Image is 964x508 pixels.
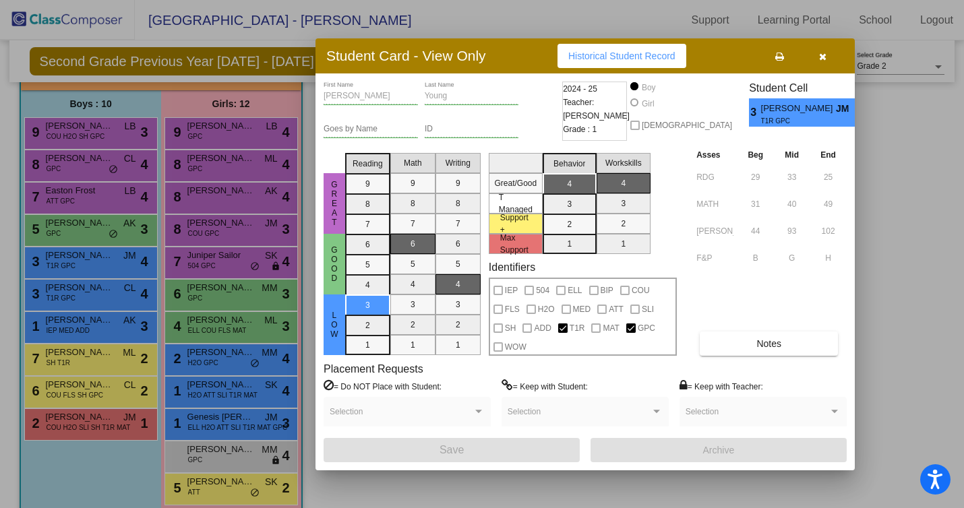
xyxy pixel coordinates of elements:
[761,102,836,116] span: [PERSON_NAME]
[536,282,549,298] span: 504
[505,282,518,298] span: IEP
[563,82,597,96] span: 2024 - 25
[489,261,535,274] label: Identifiers
[638,320,655,336] span: GPC
[538,301,555,317] span: H2O
[570,320,585,336] span: T1R
[326,47,486,64] h3: Student Card - View Only
[609,301,624,317] span: ATT
[680,379,763,393] label: = Keep with Teacher:
[641,82,656,94] div: Boy
[756,338,781,349] span: Notes
[324,379,442,393] label: = Do NOT Place with Student:
[696,167,733,187] input: assessment
[642,301,654,317] span: SLI
[563,96,630,123] span: Teacher: [PERSON_NAME]
[693,148,737,162] th: Asses
[328,311,340,339] span: Low
[774,148,810,162] th: Mid
[749,82,866,94] h3: Student Cell
[737,148,774,162] th: Beg
[836,102,855,116] span: JM
[558,44,686,68] button: Historical Student Record
[328,245,340,283] span: Good
[505,320,516,336] span: SH
[534,320,551,336] span: ADD
[324,362,423,375] label: Placement Requests
[855,104,866,121] span: 4
[632,282,650,298] span: COU
[703,445,735,455] span: Archive
[505,339,526,355] span: WOW
[810,148,847,162] th: End
[502,379,588,393] label: = Keep with Student:
[749,104,760,121] span: 3
[591,438,847,462] button: Archive
[568,51,675,61] span: Historical Student Record
[641,98,655,110] div: Girl
[696,248,733,268] input: assessment
[568,282,582,298] span: ELL
[601,282,613,298] span: BIP
[642,117,732,133] span: [DEMOGRAPHIC_DATA]
[696,221,733,241] input: assessment
[563,123,597,136] span: Grade : 1
[505,301,520,317] span: FLS
[603,320,619,336] span: MAT
[324,125,418,134] input: goes by name
[328,180,340,227] span: Great
[573,301,591,317] span: MED
[761,116,826,126] span: T1R GPC
[700,331,838,356] button: Notes
[696,194,733,214] input: assessment
[440,444,464,455] span: Save
[324,438,580,462] button: Save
